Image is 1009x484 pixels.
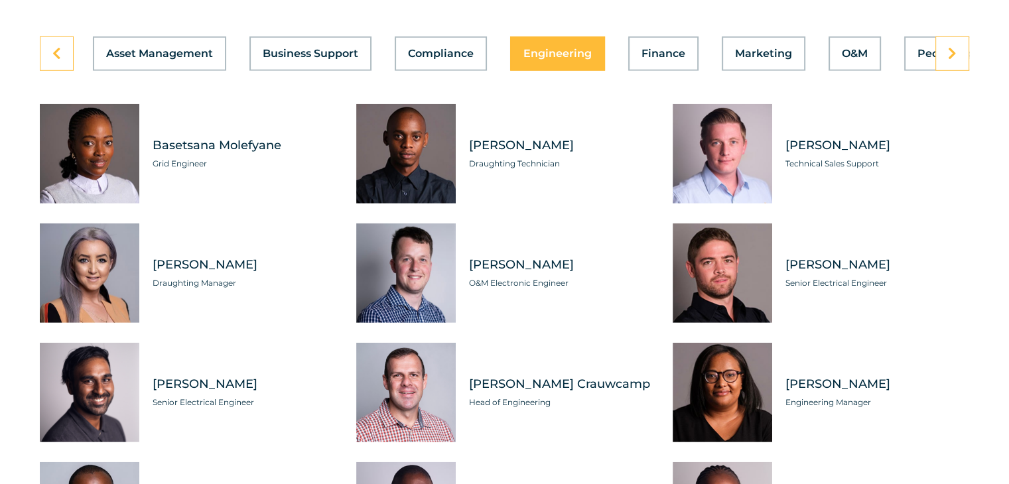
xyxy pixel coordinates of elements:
[469,376,653,393] span: [PERSON_NAME] Crauwcamp
[106,48,213,59] span: Asset Management
[735,48,792,59] span: Marketing
[785,157,969,170] span: Technical Sales Support
[153,157,336,170] span: Grid Engineer
[153,276,336,290] span: Draughting Manager
[153,396,336,409] span: Senior Electrical Engineer
[842,48,868,59] span: O&M
[469,257,653,273] span: [PERSON_NAME]
[263,48,358,59] span: Business Support
[408,48,474,59] span: Compliance
[785,137,969,154] span: [PERSON_NAME]
[785,276,969,290] span: Senior Electrical Engineer
[469,396,653,409] span: Head of Engineering
[153,257,336,273] span: [PERSON_NAME]
[469,276,653,290] span: O&M Electronic Engineer
[153,137,336,154] span: Basetsana Molefyane
[153,376,336,393] span: [PERSON_NAME]
[469,157,653,170] span: Draughting Technician
[641,48,685,59] span: Finance
[785,257,969,273] span: [PERSON_NAME]
[785,376,969,393] span: [PERSON_NAME]
[523,48,592,59] span: Engineering
[469,137,653,154] span: [PERSON_NAME]
[785,396,969,409] span: Engineering Manager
